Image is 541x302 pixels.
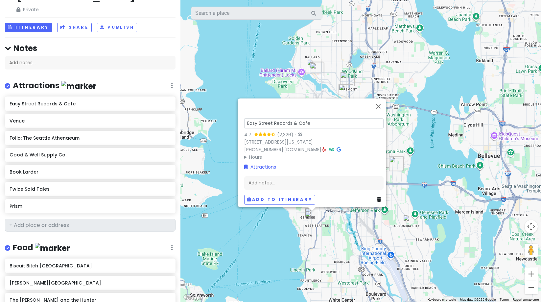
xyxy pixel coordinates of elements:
[354,202,368,216] div: Hot Cakes SoDo
[428,297,456,302] button: Keyboard shortcuts
[61,81,96,91] img: marker
[35,243,70,253] img: marker
[370,98,386,114] button: Close
[10,263,171,269] h6: Biscuit Bitch [GEOGRAPHIC_DATA]
[57,23,91,32] button: Share
[329,147,334,152] i: Tripadvisor
[340,72,355,86] div: Book Larder
[5,43,176,53] h4: Notes
[10,118,171,124] h6: Venue
[13,80,96,91] h4: Attractions
[97,23,137,32] button: Publish
[182,293,204,302] img: Google
[244,195,315,205] button: Add to itinerary
[284,146,321,153] a: [DOMAIN_NAME]
[309,62,323,76] div: Prism
[244,146,283,153] a: [PHONE_NUMBER]
[294,132,302,138] div: ·
[513,298,539,301] a: Report a map error
[305,211,319,225] div: Easy Street Records & Cafe
[10,186,171,192] h6: Twice Sold Tales
[244,163,276,171] a: Attractions
[244,117,384,161] div: · ·
[310,63,324,77] div: Good & Well Supply Co.
[244,118,384,128] input: Add a title
[10,280,171,286] h6: [PERSON_NAME][GEOGRAPHIC_DATA]
[460,298,496,301] span: Map data ©2025 Google
[525,267,538,281] button: Zoom in
[10,101,171,107] h6: Easy Street Records & Cafe
[277,131,294,138] div: (2,326)
[244,139,313,145] a: [STREET_ADDRESS][US_STATE]
[5,23,52,32] button: Itinerary
[244,131,254,138] div: 4.7
[16,6,135,13] span: Private
[337,147,341,152] i: Google Maps
[13,242,70,253] h4: Food
[305,208,319,222] div: Lula Coffee Co
[10,203,171,209] h6: Prism
[10,169,171,175] h6: Book Larder
[10,152,171,158] h6: Good & Well Supply Co.
[10,135,171,141] h6: Folio: The Seattle Athenaeum
[307,59,321,73] div: Venue
[182,293,204,302] a: Open this area in Google Maps (opens a new window)
[389,156,404,171] div: Temple Pastries
[191,7,322,20] input: Search a place
[525,244,538,257] button: Drag Pegman onto the map to open Street View
[525,281,538,294] button: Zoom out
[5,219,176,232] input: + Add place or address
[525,220,538,233] button: Map camera controls
[244,176,384,190] div: Add notes...
[5,56,176,70] div: Add notes...
[377,196,384,203] a: Delete place
[244,153,384,161] summary: Hours
[500,298,509,301] a: Terms (opens in new tab)
[403,215,417,229] div: Empire Roasters & Records
[339,84,353,99] div: Dreamland Bar & Diner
